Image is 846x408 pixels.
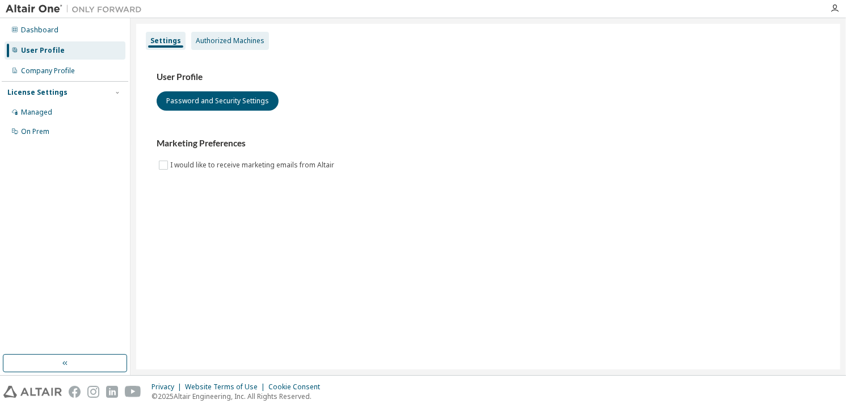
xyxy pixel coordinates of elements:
[150,36,181,45] div: Settings
[21,127,49,136] div: On Prem
[185,382,268,392] div: Website Terms of Use
[170,158,336,172] label: I would like to receive marketing emails from Altair
[157,71,820,83] h3: User Profile
[196,36,264,45] div: Authorized Machines
[157,138,820,149] h3: Marketing Preferences
[6,3,148,15] img: Altair One
[157,91,279,111] button: Password and Security Settings
[21,26,58,35] div: Dashboard
[21,108,52,117] div: Managed
[69,386,81,398] img: facebook.svg
[151,392,327,401] p: © 2025 Altair Engineering, Inc. All Rights Reserved.
[21,66,75,75] div: Company Profile
[268,382,327,392] div: Cookie Consent
[125,386,141,398] img: youtube.svg
[106,386,118,398] img: linkedin.svg
[21,46,65,55] div: User Profile
[7,88,68,97] div: License Settings
[151,382,185,392] div: Privacy
[3,386,62,398] img: altair_logo.svg
[87,386,99,398] img: instagram.svg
